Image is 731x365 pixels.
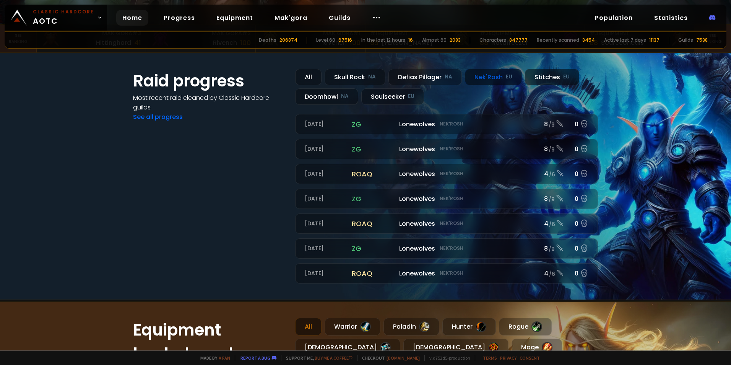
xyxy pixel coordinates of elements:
a: Equipment [210,10,259,26]
div: 847777 [509,37,528,44]
div: Paladin [383,318,439,336]
small: EU [408,93,414,100]
div: 67516 [338,37,352,44]
div: Level 60 [316,37,335,44]
a: Statistics [648,10,694,26]
a: [DATE]roaqLonewolvesNek'Rosh4 /60 [295,263,598,284]
a: Classic HardcoreAOTC [5,5,107,31]
div: 7538 [696,37,708,44]
div: [DEMOGRAPHIC_DATA] [295,339,400,356]
div: Almost 60 [422,37,447,44]
a: [DATE]zgLonewolvesNek'Rosh8 /90 [295,139,598,159]
a: Terms [483,355,497,361]
span: AOTC [33,8,94,27]
div: Soulseeker [361,88,424,105]
div: 3454 [582,37,595,44]
a: Mak'gora [268,10,314,26]
div: Guilds [678,37,693,44]
small: NA [368,73,376,81]
div: 11137 [649,37,660,44]
a: [DATE]zgLonewolvesNek'Rosh8 /90 [295,238,598,259]
h4: Most recent raid cleaned by Classic Hardcore guilds [133,93,286,112]
div: In the last 12 hours [361,37,405,44]
span: Made by [196,355,230,361]
small: Classic Hardcore [33,8,94,15]
div: Characters [479,37,506,44]
div: Mage [512,339,562,356]
span: Support me, [281,355,353,361]
div: Skull Rock [325,69,385,85]
div: Active last 7 days [604,37,646,44]
div: Rogue [499,318,552,336]
small: NA [445,73,452,81]
a: Home [116,10,148,26]
a: [DOMAIN_NAME] [387,355,420,361]
div: All [295,69,322,85]
small: EU [506,73,512,81]
small: EU [563,73,570,81]
div: 2083 [450,37,461,44]
a: [DATE]roaqLonewolvesNek'Rosh4 /60 [295,213,598,234]
a: Guilds [323,10,357,26]
div: [DEMOGRAPHIC_DATA] [403,339,508,356]
small: NA [341,93,349,100]
div: Doomhowl [295,88,358,105]
div: 206874 [279,37,297,44]
a: [DATE]zgLonewolvesNek'Rosh8 /90 [295,114,598,134]
div: All [295,318,322,336]
a: See all progress [133,112,183,121]
a: Privacy [500,355,517,361]
a: [DATE]roaqLonewolvesNek'Rosh4 /60 [295,164,598,184]
span: v. d752d5 - production [424,355,470,361]
h1: Raid progress [133,69,286,93]
div: Hunter [442,318,496,336]
a: Consent [520,355,540,361]
div: 16 [408,37,413,44]
div: Warrior [325,318,380,336]
a: [DATE]zgLonewolvesNek'Rosh8 /90 [295,189,598,209]
a: Progress [158,10,201,26]
div: Recently scanned [537,37,579,44]
div: Deaths [259,37,276,44]
div: Nek'Rosh [465,69,522,85]
span: Checkout [357,355,420,361]
div: Stitches [525,69,579,85]
div: Defias Pillager [388,69,462,85]
a: Buy me a coffee [315,355,353,361]
a: a fan [219,355,230,361]
a: Report a bug [240,355,270,361]
a: Population [589,10,639,26]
